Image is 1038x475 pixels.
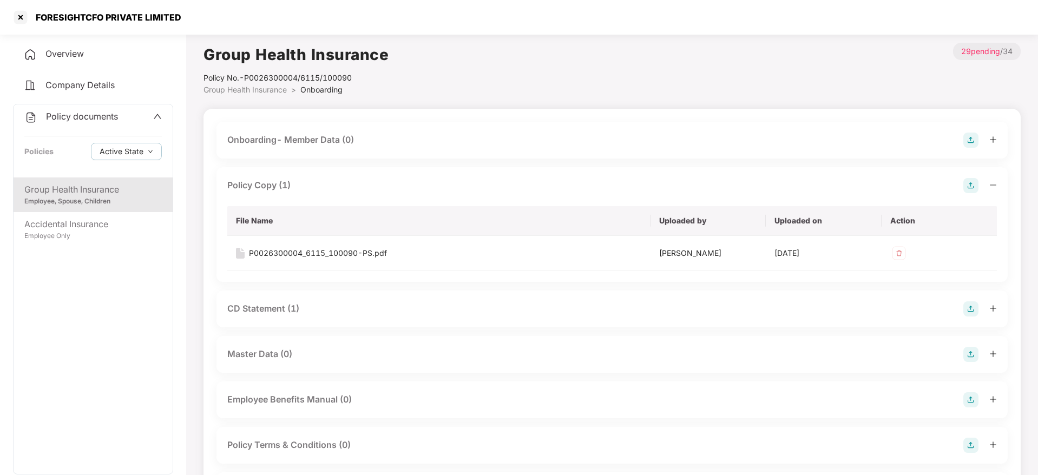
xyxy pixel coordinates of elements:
[963,438,978,453] img: svg+xml;base64,PHN2ZyB4bWxucz0iaHR0cDovL3d3dy53My5vcmcvMjAwMC9zdmciIHdpZHRoPSIyOCIgaGVpZ2h0PSIyOC...
[46,111,118,122] span: Policy documents
[989,350,997,358] span: plus
[24,146,54,157] div: Policies
[766,206,881,236] th: Uploaded on
[882,206,997,236] th: Action
[227,438,351,452] div: Policy Terms & Conditions (0)
[227,347,292,361] div: Master Data (0)
[963,392,978,407] img: svg+xml;base64,PHN2ZyB4bWxucz0iaHR0cDovL3d3dy53My5vcmcvMjAwMC9zdmciIHdpZHRoPSIyOCIgaGVpZ2h0PSIyOC...
[300,85,343,94] span: Onboarding
[989,136,997,143] span: plus
[963,133,978,148] img: svg+xml;base64,PHN2ZyB4bWxucz0iaHR0cDovL3d3dy53My5vcmcvMjAwMC9zdmciIHdpZHRoPSIyOCIgaGVpZ2h0PSIyOC...
[963,347,978,362] img: svg+xml;base64,PHN2ZyB4bWxucz0iaHR0cDovL3d3dy53My5vcmcvMjAwMC9zdmciIHdpZHRoPSIyOCIgaGVpZ2h0PSIyOC...
[963,178,978,193] img: svg+xml;base64,PHN2ZyB4bWxucz0iaHR0cDovL3d3dy53My5vcmcvMjAwMC9zdmciIHdpZHRoPSIyOCIgaGVpZ2h0PSIyOC...
[148,149,153,155] span: down
[774,247,872,259] div: [DATE]
[291,85,296,94] span: >
[24,183,162,196] div: Group Health Insurance
[227,206,651,236] th: File Name
[24,196,162,207] div: Employee, Spouse, Children
[989,395,997,403] span: plus
[961,47,1000,56] span: 29 pending
[203,72,389,84] div: Policy No.- P0026300004/6115/100090
[24,217,162,231] div: Accidental Insurance
[989,181,997,189] span: minus
[236,248,245,259] img: svg+xml;base64,PHN2ZyB4bWxucz0iaHR0cDovL3d3dy53My5vcmcvMjAwMC9zdmciIHdpZHRoPSIxNiIgaGVpZ2h0PSIyMC...
[890,245,908,262] img: svg+xml;base64,PHN2ZyB4bWxucz0iaHR0cDovL3d3dy53My5vcmcvMjAwMC9zdmciIHdpZHRoPSIzMiIgaGVpZ2h0PSIzMi...
[45,80,115,90] span: Company Details
[100,146,143,157] span: Active State
[203,43,389,67] h1: Group Health Insurance
[29,12,181,23] div: FORESIGHTCFO PRIVATE LIMITED
[45,48,84,59] span: Overview
[989,441,997,448] span: plus
[659,247,757,259] div: [PERSON_NAME]
[227,393,352,406] div: Employee Benefits Manual (0)
[24,48,37,61] img: svg+xml;base64,PHN2ZyB4bWxucz0iaHR0cDovL3d3dy53My5vcmcvMjAwMC9zdmciIHdpZHRoPSIyNCIgaGVpZ2h0PSIyNC...
[203,85,287,94] span: Group Health Insurance
[24,231,162,241] div: Employee Only
[227,302,299,315] div: CD Statement (1)
[953,43,1021,60] p: / 34
[153,112,162,121] span: up
[24,79,37,92] img: svg+xml;base64,PHN2ZyB4bWxucz0iaHR0cDovL3d3dy53My5vcmcvMjAwMC9zdmciIHdpZHRoPSIyNCIgaGVpZ2h0PSIyNC...
[989,305,997,312] span: plus
[91,143,162,160] button: Active Statedown
[227,179,291,192] div: Policy Copy (1)
[249,247,387,259] div: P0026300004_6115_100090-PS.pdf
[651,206,766,236] th: Uploaded by
[963,301,978,316] img: svg+xml;base64,PHN2ZyB4bWxucz0iaHR0cDovL3d3dy53My5vcmcvMjAwMC9zdmciIHdpZHRoPSIyOCIgaGVpZ2h0PSIyOC...
[227,133,354,147] div: Onboarding- Member Data (0)
[24,111,37,124] img: svg+xml;base64,PHN2ZyB4bWxucz0iaHR0cDovL3d3dy53My5vcmcvMjAwMC9zdmciIHdpZHRoPSIyNCIgaGVpZ2h0PSIyNC...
